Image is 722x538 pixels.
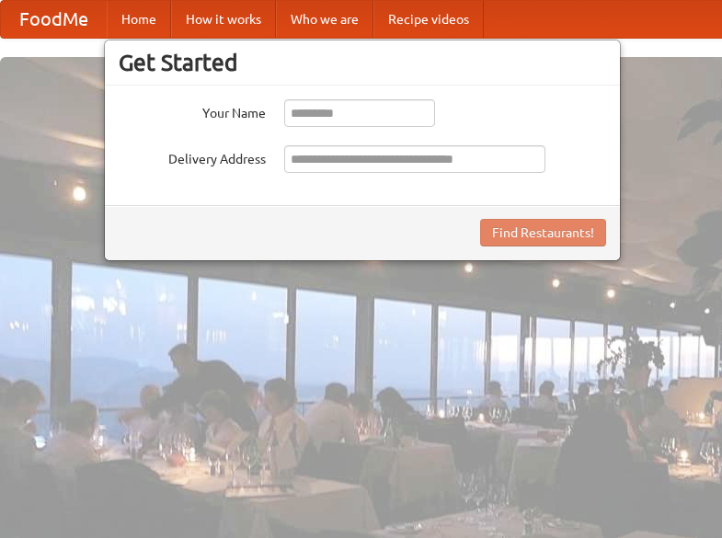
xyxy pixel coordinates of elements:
[373,1,484,38] a: Recipe videos
[119,145,266,168] label: Delivery Address
[119,49,606,76] h3: Get Started
[171,1,276,38] a: How it works
[119,99,266,122] label: Your Name
[1,1,107,38] a: FoodMe
[276,1,373,38] a: Who we are
[480,219,606,246] button: Find Restaurants!
[107,1,171,38] a: Home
